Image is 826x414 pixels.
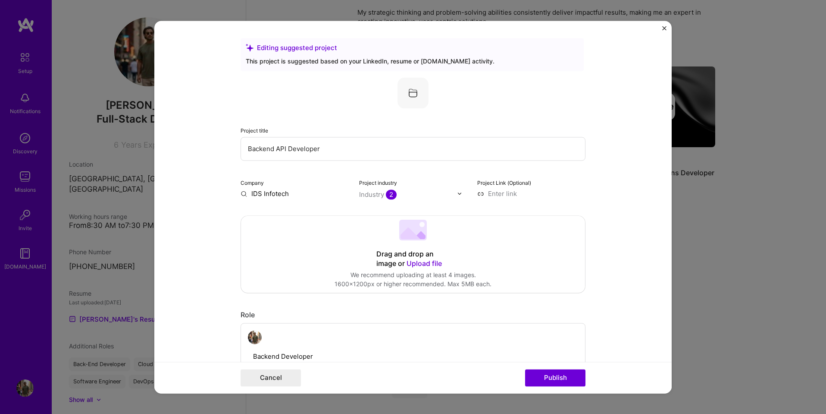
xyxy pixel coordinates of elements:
[525,369,585,386] button: Publish
[359,190,397,199] div: Industry
[397,77,429,108] img: Company logo
[241,189,349,198] input: Enter name or website
[335,280,491,289] div: 1600x1200px or higher recommended. Max 5MB each.
[241,369,301,386] button: Cancel
[241,215,585,293] div: Drag and drop an image or Upload fileWe recommend uploading at least 4 images.1600x1200px or high...
[246,57,579,66] div: This project is suggested based on your LinkedIn, resume or [DOMAIN_NAME] activity.
[359,180,397,186] label: Project industry
[407,259,442,268] span: Upload file
[246,44,253,51] i: icon SuggestedTeams
[241,137,585,161] input: Enter the name of the project
[386,190,397,199] span: 2
[457,191,462,196] img: drop icon
[241,180,264,186] label: Company
[662,26,666,35] button: Close
[477,189,585,198] input: Enter link
[241,310,585,319] div: Role
[241,127,268,134] label: Project title
[246,43,579,52] div: Editing suggested project
[477,180,531,186] label: Project Link (Optional)
[335,271,491,280] div: We recommend uploading at least 4 images.
[376,250,450,269] div: Drag and drop an image or
[248,348,413,366] input: Role Name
